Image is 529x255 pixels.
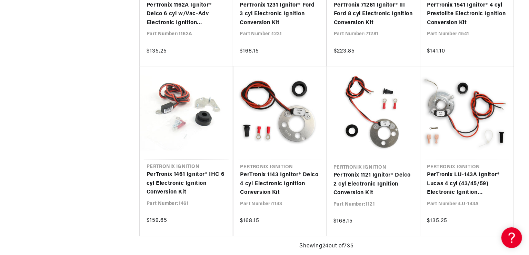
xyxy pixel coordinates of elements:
a: PerTronix 1541 Ignitor® 4 cyl Prestolite Electronic Ignition Conversion Kit [427,1,507,28]
a: PerTronix 1231 Ignitor® Ford 3 cyl Electronic Ignition Conversion Kit [240,1,320,28]
span: Showing 24 out of 735 [300,242,354,251]
a: PerTronix 71281 Ignitor® III Ford 8 cyl Electronic Ignition Conversion Kit [334,1,413,28]
a: PerTronix 1143 Ignitor® Delco 4 cyl Electronic Ignition Conversion Kit [240,171,320,197]
a: PerTronix 1162A Ignitor® Delco 6 cyl w/Vac-Adv Electronic Ignition Conversion Kit [147,1,226,28]
a: PerTronix LU-143A Ignitor® Lucas 4 cyl (43/45/59) Electronic Ignition Conversion Kit [427,171,507,197]
a: PerTronix 1121 Ignitor® Delco 2 cyl Electronic Ignition Conversion Kit [333,171,413,198]
a: PerTronix 1461 Ignitor® IHC 6 cyl Electronic Ignition Conversion Kit [147,170,226,197]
